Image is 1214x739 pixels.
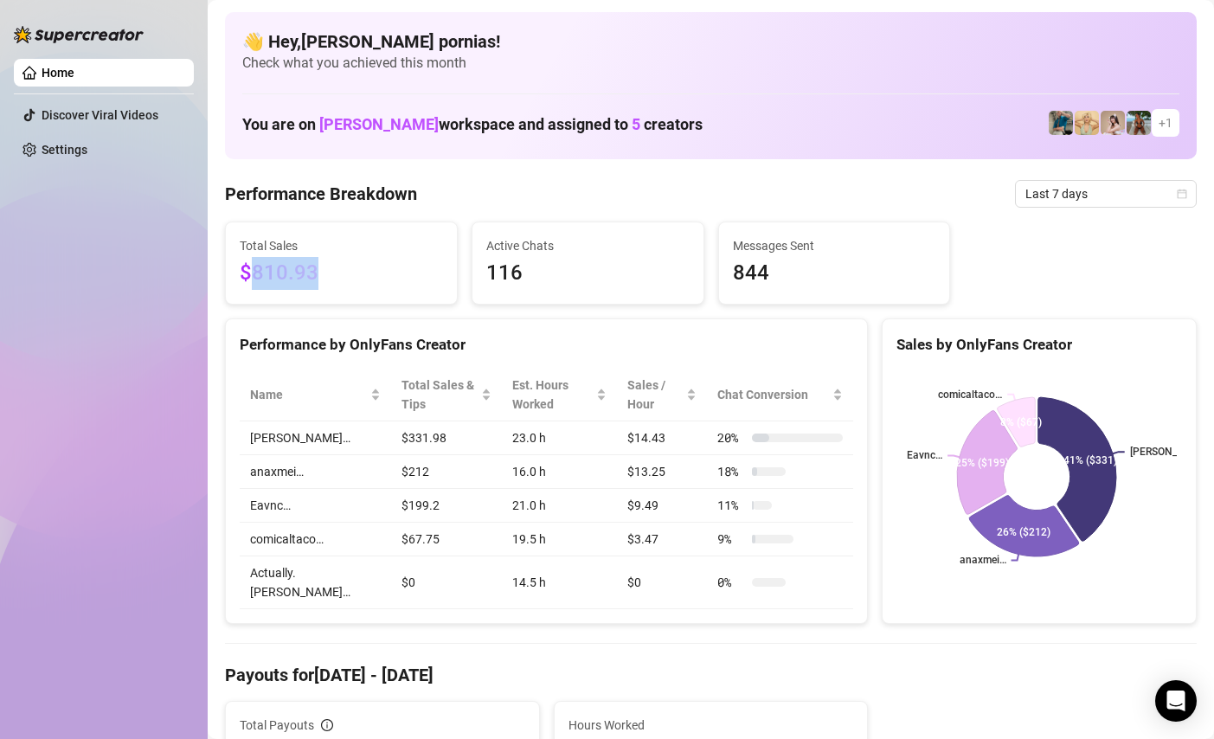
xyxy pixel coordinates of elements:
span: Total Sales & Tips [401,376,478,414]
span: Sales / Hour [627,376,683,414]
th: Name [240,369,391,421]
td: Actually.[PERSON_NAME]… [240,556,391,609]
span: calendar [1177,189,1187,199]
td: 19.5 h [502,523,617,556]
a: Discover Viral Videos [42,108,158,122]
span: Messages Sent [733,236,936,255]
span: 9 % [717,530,745,549]
td: [PERSON_NAME]… [240,421,391,455]
img: anaxmei [1101,111,1125,135]
span: Active Chats [486,236,690,255]
td: Eavnc… [240,489,391,523]
th: Sales / Hour [617,369,707,421]
span: 20 % [717,428,745,447]
td: 14.5 h [502,556,617,609]
span: info-circle [321,719,333,731]
span: + 1 [1159,113,1172,132]
td: $0 [617,556,707,609]
a: Settings [42,143,87,157]
td: $212 [391,455,502,489]
span: Name [250,385,367,404]
span: 5 [632,115,640,133]
div: Sales by OnlyFans Creator [896,333,1182,357]
td: anaxmei… [240,455,391,489]
span: [PERSON_NAME] [319,115,439,133]
td: $0 [391,556,502,609]
div: Est. Hours Worked [512,376,593,414]
text: comicaltaco… [939,389,1003,401]
td: $13.25 [617,455,707,489]
span: $810.93 [240,257,443,290]
img: Libby [1127,111,1151,135]
td: $67.75 [391,523,502,556]
td: 23.0 h [502,421,617,455]
h4: Payouts for [DATE] - [DATE] [225,663,1197,687]
span: Hours Worked [568,716,854,735]
span: Total Sales [240,236,443,255]
text: anaxmei… [960,555,1006,567]
img: logo-BBDzfeDw.svg [14,26,144,43]
span: Chat Conversion [717,385,829,404]
span: 844 [733,257,936,290]
span: 11 % [717,496,745,515]
div: Open Intercom Messenger [1155,680,1197,722]
span: 116 [486,257,690,290]
img: Actually.Maria [1075,111,1099,135]
span: 0 % [717,573,745,592]
h4: 👋 Hey, [PERSON_NAME] pornias ! [242,29,1179,54]
img: Eavnc [1049,111,1073,135]
span: 18 % [717,462,745,481]
td: $9.49 [617,489,707,523]
span: Check what you achieved this month [242,54,1179,73]
td: $3.47 [617,523,707,556]
span: Last 7 days [1025,181,1186,207]
h1: You are on workspace and assigned to creators [242,115,703,134]
td: comicaltaco… [240,523,391,556]
a: Home [42,66,74,80]
th: Total Sales & Tips [391,369,502,421]
td: 16.0 h [502,455,617,489]
td: $14.43 [617,421,707,455]
td: $331.98 [391,421,502,455]
th: Chat Conversion [707,369,853,421]
span: Total Payouts [240,716,314,735]
td: 21.0 h [502,489,617,523]
td: $199.2 [391,489,502,523]
text: Eavnc… [907,450,942,462]
h4: Performance Breakdown [225,182,417,206]
div: Performance by OnlyFans Creator [240,333,853,357]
